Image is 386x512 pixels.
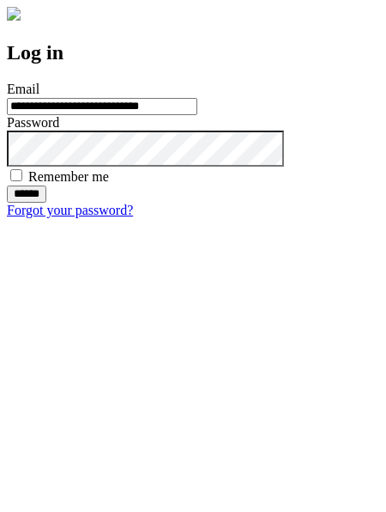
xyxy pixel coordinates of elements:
[7,7,21,21] img: logo-4e3dc11c47720685a147b03b5a06dd966a58ff35d612b21f08c02c0306f2b779.png
[7,82,39,96] label: Email
[7,115,59,130] label: Password
[7,203,133,217] a: Forgot your password?
[7,41,379,64] h2: Log in
[28,169,109,184] label: Remember me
